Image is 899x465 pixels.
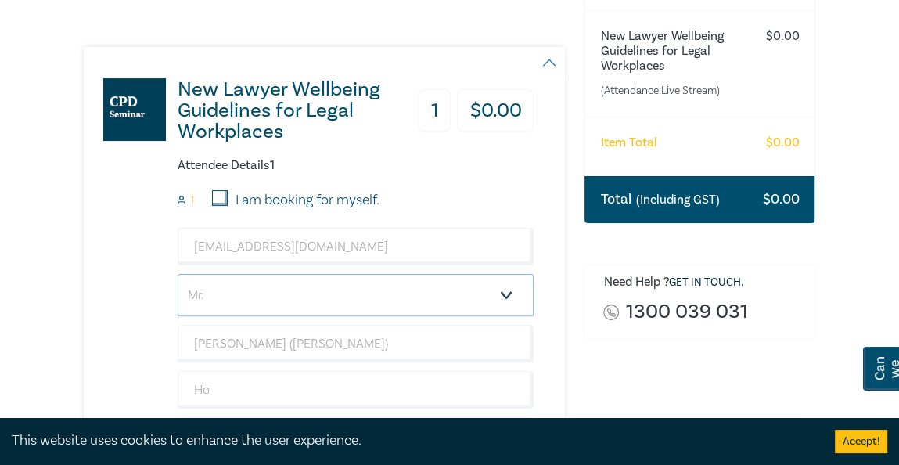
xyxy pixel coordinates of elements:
[178,325,534,362] input: First Name*
[626,301,748,323] a: 1300 039 031
[457,89,534,132] h3: $ 0.00
[668,276,740,290] a: Get in touch
[603,275,803,290] h6: Need Help ? .
[12,431,811,451] div: This website uses cookies to enhance the user experience.
[236,190,379,211] label: I am booking for myself.
[835,430,887,453] button: Accept cookies
[600,189,719,210] h3: Total
[762,189,799,210] h3: $ 0.00
[765,29,799,44] h6: $ 0.00
[103,78,166,141] img: New Lawyer Wellbeing Guidelines for Legal Workplaces
[600,83,736,99] small: (Attendance: Live Stream )
[418,89,451,132] h3: 1
[765,135,799,150] h6: $ 0.00
[600,29,736,74] h6: New Lawyer Wellbeing Guidelines for Legal Workplaces
[191,195,194,206] small: 1
[178,371,534,409] input: Last Name*
[178,158,534,173] h6: Attendee Details 1
[635,192,719,207] small: (Including GST)
[600,135,656,150] h6: Item Total
[178,228,534,265] input: Attendee Email*
[178,79,394,142] h3: New Lawyer Wellbeing Guidelines for Legal Workplaces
